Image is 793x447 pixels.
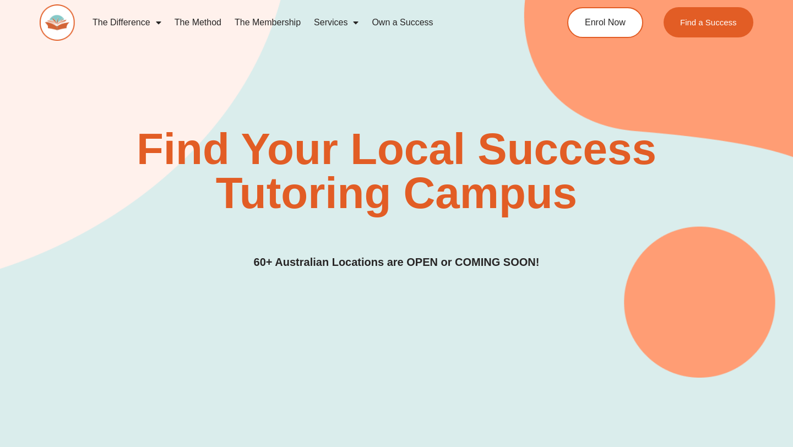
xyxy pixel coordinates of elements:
[86,10,526,35] nav: Menu
[585,18,626,27] span: Enrol Now
[664,7,753,37] a: Find a Success
[168,10,228,35] a: The Method
[567,7,643,38] a: Enrol Now
[254,254,540,271] h3: 60+ Australian Locations are OPEN or COMING SOON!
[115,127,678,215] h2: Find Your Local Success Tutoring Campus
[307,10,365,35] a: Services
[680,18,737,26] span: Find a Success
[365,10,439,35] a: Own a Success
[86,10,168,35] a: The Difference
[228,10,307,35] a: The Membership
